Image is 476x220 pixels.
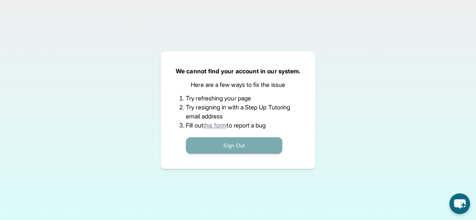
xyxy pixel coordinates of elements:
p: We cannot find your account in our system. [176,67,300,76]
p: Here are a few ways to fix the issue [191,80,285,89]
li: Fill out to report a bug [186,121,290,130]
button: Sign Out [186,137,282,154]
a: this form [203,121,227,129]
li: Try resigning in with a Step Up Tutoring email address [186,103,290,121]
button: chat-button [449,193,470,214]
li: Try refreshing your page [186,94,290,103]
a: Sign Out [186,141,282,149]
